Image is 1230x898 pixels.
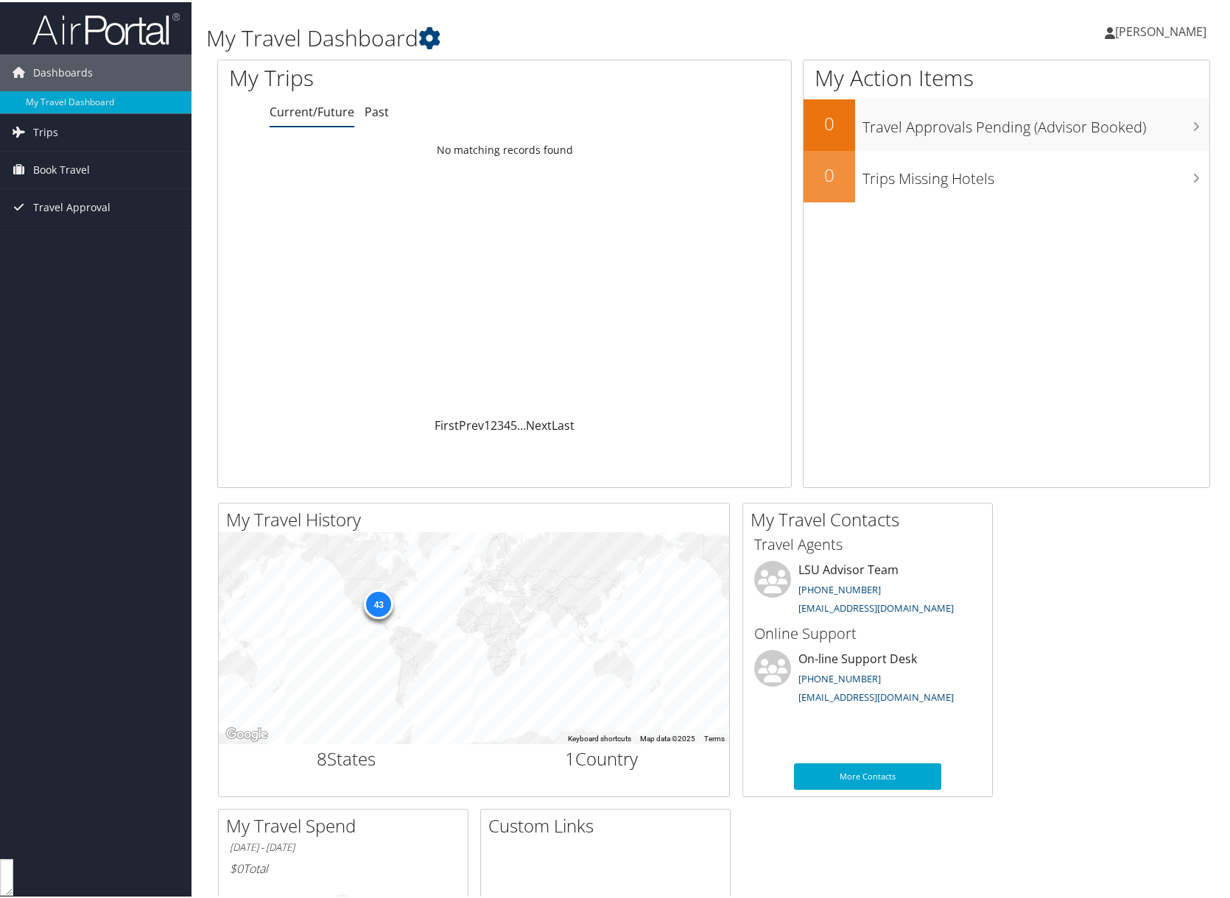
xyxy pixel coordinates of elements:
button: Keyboard shortcuts [568,732,631,742]
img: Google [222,723,271,742]
span: 8 [317,744,327,768]
span: Travel Approval [33,187,110,224]
a: [EMAIL_ADDRESS][DOMAIN_NAME] [798,688,954,701]
h3: Travel Agents [754,532,981,553]
a: Open this area in Google Maps (opens a new window) [222,723,271,742]
a: 5 [510,415,517,431]
a: 0Travel Approvals Pending (Advisor Booked) [804,97,1209,149]
span: Trips [33,112,58,149]
h3: Travel Approvals Pending (Advisor Booked) [862,107,1209,135]
h1: My Action Items [804,60,1209,91]
td: No matching records found [218,135,791,161]
a: Terms (opens in new tab) [704,732,725,740]
h3: Trips Missing Hotels [862,159,1209,187]
a: 1 [484,415,491,431]
a: 4 [504,415,510,431]
h2: 0 [804,109,855,134]
a: [PHONE_NUMBER] [798,581,881,594]
li: On-line Support Desk [747,648,988,708]
a: More Contacts [794,761,941,788]
span: Map data ©2025 [640,732,695,740]
span: … [517,415,526,431]
span: 1 [565,744,575,768]
a: Current/Future [270,102,354,118]
h2: My Travel Spend [226,811,468,836]
a: 0Trips Missing Hotels [804,149,1209,200]
h6: [DATE] - [DATE] [230,838,457,852]
div: 43 [364,587,393,617]
img: airportal-logo.png [32,10,180,44]
a: Past [365,102,389,118]
span: Dashboards [33,52,93,89]
a: [EMAIL_ADDRESS][DOMAIN_NAME] [798,599,954,612]
h1: My Travel Dashboard [206,21,883,52]
a: 3 [497,415,504,431]
a: Last [552,415,574,431]
a: First [435,415,459,431]
h2: My Travel Contacts [751,505,992,530]
a: Prev [459,415,484,431]
a: 2 [491,415,497,431]
h2: Custom Links [488,811,730,836]
a: [PERSON_NAME] [1105,7,1221,52]
span: [PERSON_NAME] [1115,21,1206,38]
h2: Country [485,744,719,769]
h2: 0 [804,160,855,185]
h1: My Trips [229,60,541,91]
h2: States [230,744,463,769]
a: [PHONE_NUMBER] [798,670,881,683]
a: Next [526,415,552,431]
h6: Total [230,858,457,874]
span: $0 [230,858,243,874]
h3: Online Support [754,621,981,642]
h2: My Travel History [226,505,729,530]
li: LSU Advisor Team [747,559,988,619]
span: Book Travel [33,149,90,186]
